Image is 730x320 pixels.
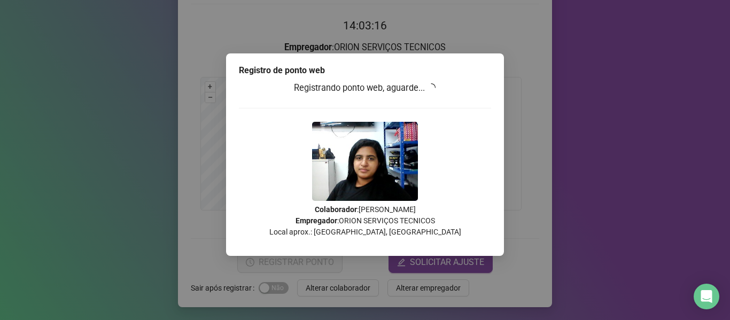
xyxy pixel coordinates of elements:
[239,204,491,238] p: : [PERSON_NAME] : ORION SERVIÇOS TECNICOS Local aprox.: [GEOGRAPHIC_DATA], [GEOGRAPHIC_DATA]
[694,284,719,309] div: Open Intercom Messenger
[239,64,491,77] div: Registro de ponto web
[315,205,357,214] strong: Colaborador
[312,122,418,201] img: 2Q==
[427,83,436,92] span: loading
[239,81,491,95] h3: Registrando ponto web, aguarde...
[296,216,337,225] strong: Empregador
